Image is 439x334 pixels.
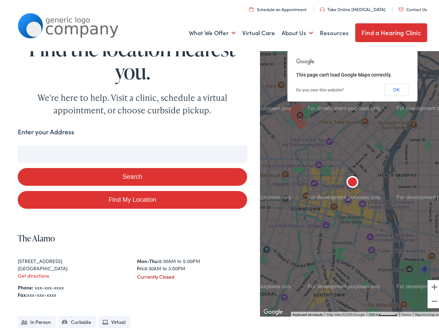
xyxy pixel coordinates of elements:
img: utility icon [249,5,253,9]
div: The Alamo [344,173,361,189]
a: Find a Hearing Clinic [355,21,427,40]
a: Take Online [MEDICAL_DATA] [320,4,385,10]
span: 200 m [369,311,379,315]
a: What We Offer [189,18,236,44]
label: Enter your Address [18,125,74,135]
li: Curbside [58,314,96,326]
a: About Us [282,18,313,44]
a: Open this area in Google Maps (opens a new window) [262,305,285,315]
a: Virtual Care [242,18,275,44]
input: Enter your address or zip code [18,143,247,161]
button: Keyboard shortcuts [293,310,323,315]
a: Schedule an Appointment [249,4,307,10]
a: The Alamo [18,230,55,242]
a: Get directions [18,270,49,277]
button: Map Scale: 200 m per 48 pixels [367,310,399,315]
li: In Person [18,314,56,326]
strong: Mon-Thu: [137,255,159,262]
img: utility icon [399,6,404,9]
h1: Find the location nearest you. [18,35,247,81]
button: Search [18,166,247,184]
strong: Fax: [18,289,27,296]
span: Map data ©2025 Google [327,311,365,315]
div: [STREET_ADDRESS] [18,255,128,263]
a: Terms (opens in new tab) [401,311,411,315]
img: Google [262,305,285,315]
a: Resources [320,18,349,44]
img: utility icon [320,5,325,9]
div: Currently Closed [137,271,247,278]
a: Find My Location [18,189,247,207]
a: Contact Us [399,4,427,10]
strong: Phone: [18,282,33,289]
div: 8:30AM to 5:00PM 8:30AM to 3:00PM [137,255,247,270]
div: [GEOGRAPHIC_DATA] [18,263,128,270]
li: Virtual [99,314,130,326]
button: OK [384,81,408,94]
div: We're here to help. Visit a clinic, schedule a virtual appointment, or choose curbside pickup. [21,89,244,114]
span: This page can't load Google Maps correctly. [296,70,392,75]
div: xxx-xxx-xxxx [18,289,247,296]
strong: Fri: [137,263,144,270]
a: Do you own this website? [296,86,344,90]
a: xxx-xxx-xxxx [35,282,64,289]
